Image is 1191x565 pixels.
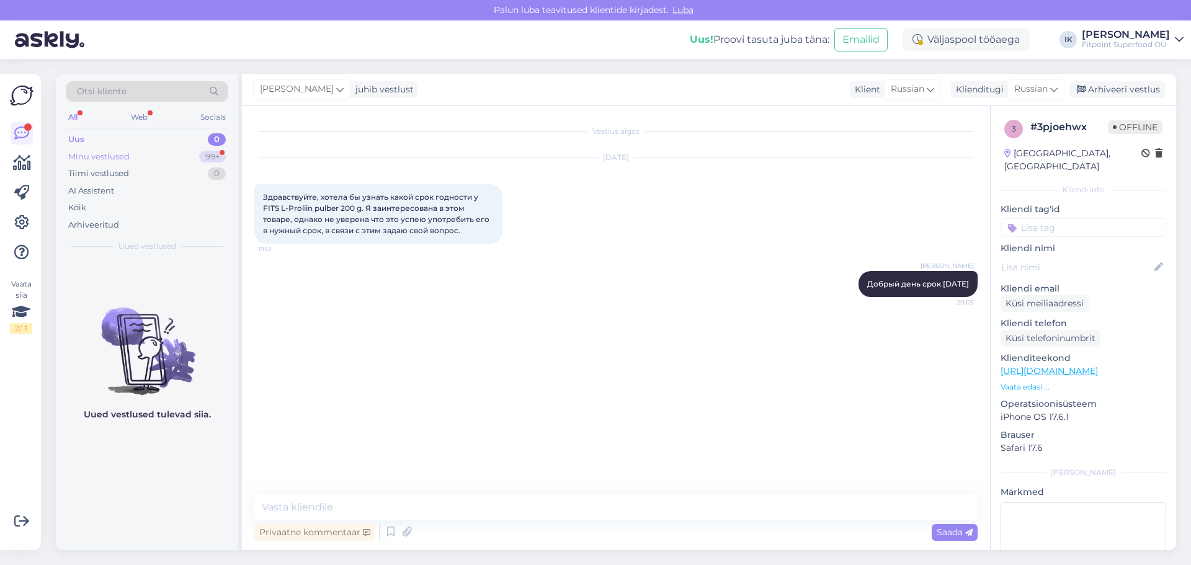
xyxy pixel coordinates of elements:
[254,524,375,541] div: Privaatne kommentaar
[937,527,973,538] span: Saada
[1001,184,1166,195] div: Kliendi info
[68,185,114,197] div: AI Assistent
[10,278,32,334] div: Vaata siia
[834,28,888,51] button: Emailid
[68,202,86,214] div: Kõik
[1001,365,1098,376] a: [URL][DOMAIN_NAME]
[1001,429,1166,442] p: Brauser
[1014,82,1048,96] span: Russian
[254,126,978,137] div: Vestlus algas
[208,167,226,180] div: 0
[1001,442,1166,455] p: Safari 17.6
[1001,203,1166,216] p: Kliendi tag'id
[1108,120,1162,134] span: Offline
[68,133,84,146] div: Uus
[350,83,414,96] div: juhib vestlust
[927,298,974,307] span: 20:05
[68,151,130,163] div: Minu vestlused
[690,32,829,47] div: Proovi tasuta juba täna:
[1001,295,1089,312] div: Küsi meiliaadressi
[199,151,226,163] div: 99+
[1001,260,1152,274] input: Lisa nimi
[867,279,969,288] span: Добрый день срок [DATE]
[84,408,211,421] p: Uued vestlused tulevad siia.
[1001,218,1166,237] input: Lisa tag
[1001,381,1166,393] p: Vaata edasi ...
[1082,30,1184,50] a: [PERSON_NAME]Fitpoint Superfood OÜ
[921,261,974,270] span: [PERSON_NAME]
[10,84,33,107] img: Askly Logo
[66,109,80,125] div: All
[1004,147,1141,173] div: [GEOGRAPHIC_DATA], [GEOGRAPHIC_DATA]
[198,109,228,125] div: Socials
[118,241,176,252] span: Uued vestlused
[1059,31,1077,48] div: IK
[1001,467,1166,478] div: [PERSON_NAME]
[669,4,697,16] span: Luba
[1082,30,1170,40] div: [PERSON_NAME]
[1030,120,1108,135] div: # 3pjoehwx
[254,152,978,163] div: [DATE]
[1001,398,1166,411] p: Operatsioonisüsteem
[1082,40,1170,50] div: Fitpoint Superfood OÜ
[1069,81,1165,98] div: Arhiveeri vestlus
[1012,124,1016,133] span: 3
[208,133,226,146] div: 0
[891,82,924,96] span: Russian
[1001,282,1166,295] p: Kliendi email
[951,83,1004,96] div: Klienditugi
[1001,352,1166,365] p: Klienditeekond
[258,244,305,254] span: 19:12
[10,323,32,334] div: 2 / 3
[68,219,119,231] div: Arhiveeritud
[263,192,491,235] span: Здравствуйте, хотела бы узнать какой срок годности у FITS L-Proliin pulber 200 g. Я заинтересован...
[850,83,880,96] div: Klient
[56,285,238,397] img: No chats
[903,29,1030,51] div: Väljaspool tööaega
[1001,330,1100,347] div: Küsi telefoninumbrit
[1001,411,1166,424] p: iPhone OS 17.6.1
[128,109,150,125] div: Web
[68,167,129,180] div: Tiimi vestlused
[260,82,334,96] span: [PERSON_NAME]
[77,85,127,98] span: Otsi kliente
[1001,486,1166,499] p: Märkmed
[690,33,713,45] b: Uus!
[1001,317,1166,330] p: Kliendi telefon
[1001,242,1166,255] p: Kliendi nimi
